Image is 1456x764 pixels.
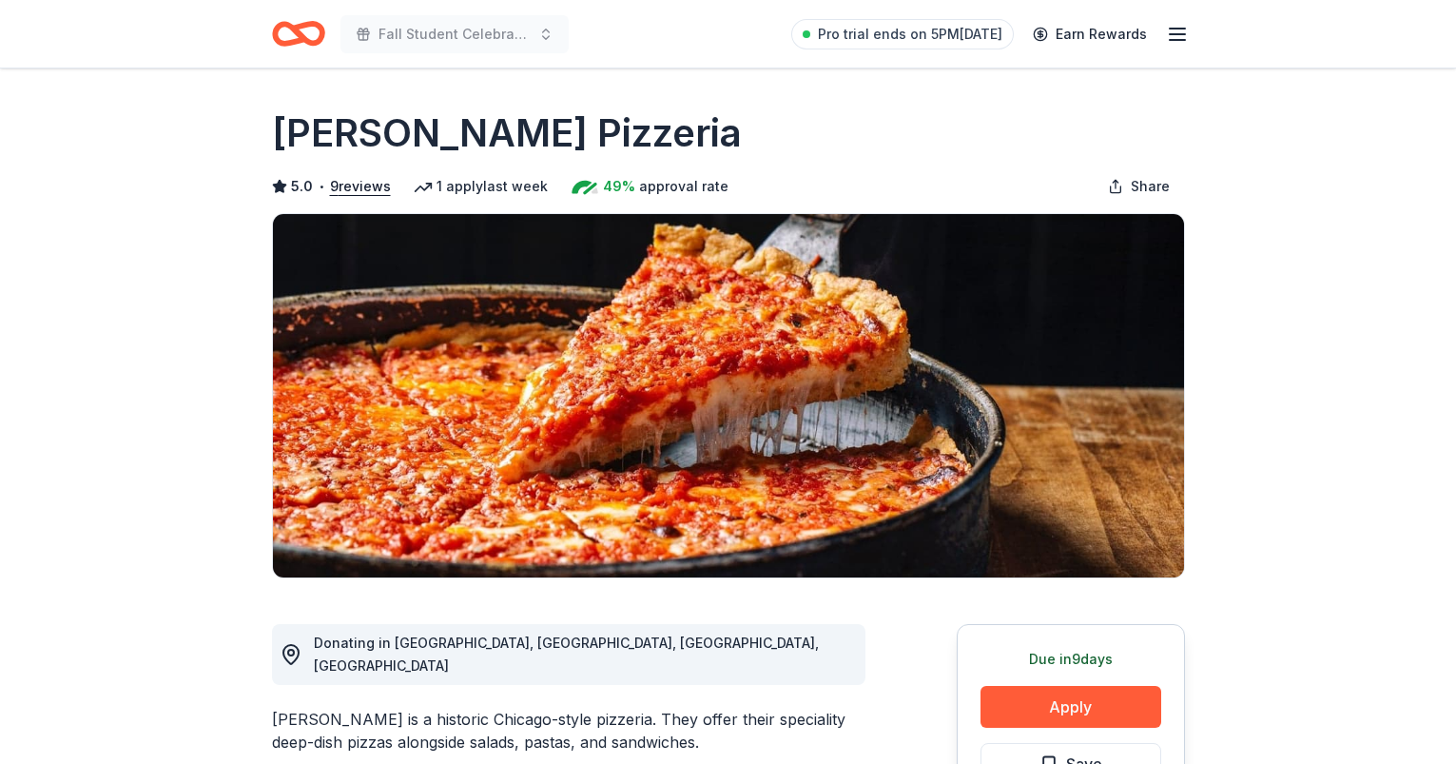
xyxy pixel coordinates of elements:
[980,648,1161,671] div: Due in 9 days
[330,175,391,198] button: 9reviews
[291,175,313,198] span: 5.0
[272,107,742,160] h1: [PERSON_NAME] Pizzeria
[272,708,865,754] div: [PERSON_NAME] is a historic Chicago-style pizzeria. They offer their speciality deep-dish pizzas ...
[980,686,1161,728] button: Apply
[1021,17,1158,51] a: Earn Rewards
[1131,175,1170,198] span: Share
[639,175,728,198] span: approval rate
[340,15,569,53] button: Fall Student Celebration and Auction
[414,175,548,198] div: 1 apply last week
[314,635,819,674] span: Donating in [GEOGRAPHIC_DATA], [GEOGRAPHIC_DATA], [GEOGRAPHIC_DATA], [GEOGRAPHIC_DATA]
[818,23,1002,46] span: Pro trial ends on 5PM[DATE]
[273,214,1184,578] img: Image for Lou Malnati's Pizzeria
[1093,167,1185,206] button: Share
[379,23,531,46] span: Fall Student Celebration and Auction
[318,179,324,194] span: •
[791,19,1014,49] a: Pro trial ends on 5PM[DATE]
[272,11,325,56] a: Home
[603,175,635,198] span: 49%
